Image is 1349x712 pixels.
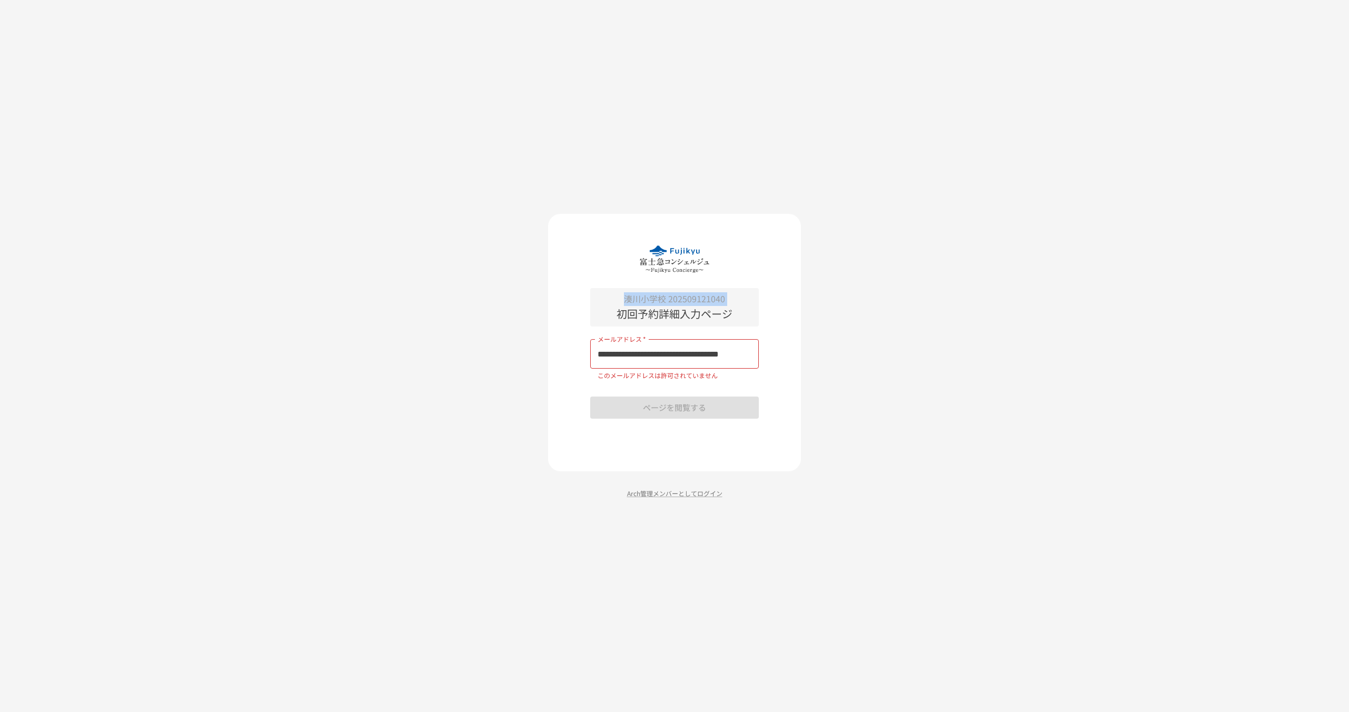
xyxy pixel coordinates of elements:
[590,305,759,322] p: 初回予約詳細入力ページ
[640,245,709,273] img: eQeGXtYPV2fEKIA3pizDiVdzO5gJTl2ahLbsPaD2E4R
[598,370,751,381] p: このメールアドレスは許可されていません
[548,488,801,498] p: Arch管理メンバーとしてログイン
[598,334,646,343] label: メールアドレス
[590,292,759,306] p: 湊川小学校 202509121040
